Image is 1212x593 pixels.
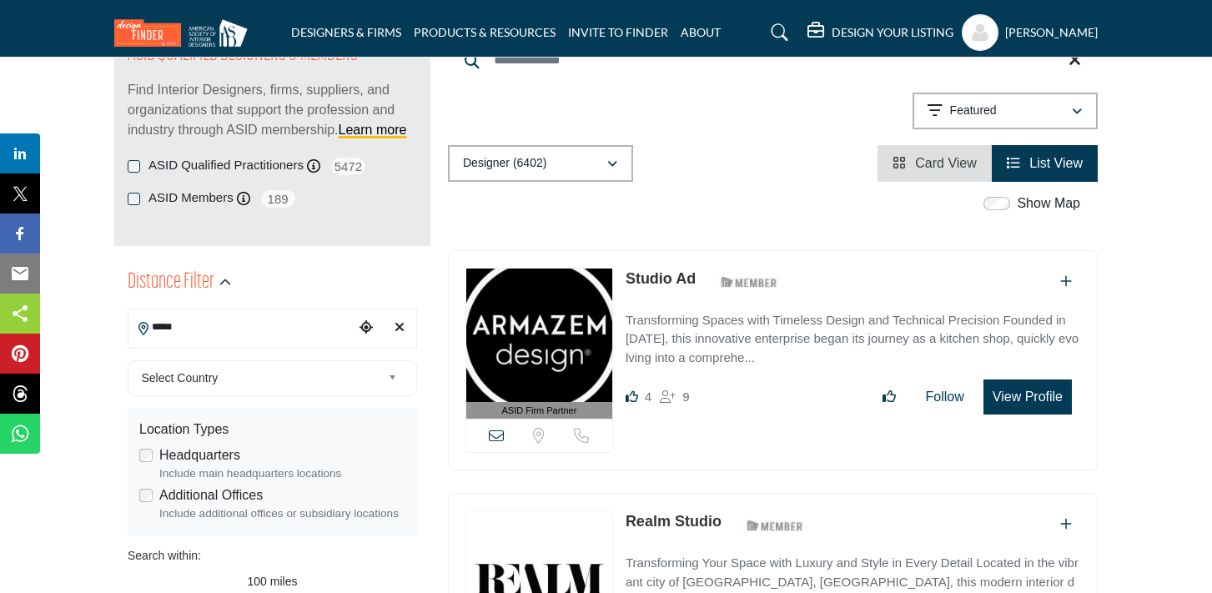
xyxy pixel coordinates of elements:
button: Follow [915,380,975,414]
p: Realm Studio [626,510,722,533]
span: 189 [259,188,297,209]
img: ASID Members Badge Icon [712,272,787,293]
a: Add To List [1060,274,1072,289]
div: DESIGN YOUR LISTING [807,23,953,43]
label: Additional Offices [159,485,263,505]
a: Transforming Spaces with Timeless Design and Technical Precision Founded in [DATE], this innovati... [626,301,1080,368]
span: Select Country [142,368,382,388]
img: Studio Ad [466,269,612,402]
li: List View [992,145,1098,182]
span: 100 miles [248,575,298,588]
p: Featured [950,103,997,119]
li: Card View [878,145,992,182]
div: Clear search location [387,310,412,346]
a: Studio Ad [626,270,696,287]
div: Followers [660,387,689,407]
button: Show hide supplier dropdown [962,14,998,51]
div: Include additional offices or subsidiary locations [159,505,405,522]
span: ASID Firm Partner [502,404,577,418]
div: Search within: [128,547,417,565]
div: Include main headquarters locations [159,465,405,482]
a: View Card [893,156,977,170]
input: ASID Qualified Practitioners checkbox [128,160,140,173]
button: View Profile [983,379,1072,415]
h2: Distance Filter [128,268,214,298]
input: Search Location [128,311,354,344]
button: Designer (6402) [448,145,633,182]
div: Choose your current location [354,310,379,346]
a: ASID Firm Partner [466,269,612,420]
button: Like listing [872,380,907,414]
label: Show Map [1017,193,1080,214]
a: Add To List [1060,517,1072,531]
img: Site Logo [114,19,256,47]
p: Find Interior Designers, firms, suppliers, and organizations that support the profession and indu... [128,80,417,140]
a: Learn more [339,123,407,137]
img: ASID Members Badge Icon [737,515,812,535]
input: ASID Members checkbox [128,193,140,205]
h5: DESIGN YOUR LISTING [832,25,953,40]
a: DESIGNERS & FIRMS [291,25,401,39]
span: 9 [682,389,689,404]
button: Featured [913,93,1098,129]
a: View List [1007,156,1083,170]
a: ABOUT [681,25,721,39]
p: Transforming Spaces with Timeless Design and Technical Precision Founded in [DATE], this innovati... [626,311,1080,368]
label: Headquarters [159,445,240,465]
span: 5472 [329,156,367,177]
a: INVITE TO FINDER [568,25,668,39]
p: Studio Ad [626,268,696,290]
label: ASID Members [148,188,234,208]
a: Search [755,19,799,46]
div: Location Types [139,420,405,440]
a: PRODUCTS & RESOURCES [414,25,556,39]
span: Card View [915,156,977,170]
input: Search Keyword [448,40,1098,80]
span: 4 [645,389,651,404]
a: Realm Studio [626,513,722,530]
p: Designer (6402) [463,155,546,172]
span: List View [1029,156,1083,170]
label: ASID Qualified Practitioners [148,156,304,175]
h5: [PERSON_NAME] [1005,24,1098,41]
i: Likes [626,390,638,403]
